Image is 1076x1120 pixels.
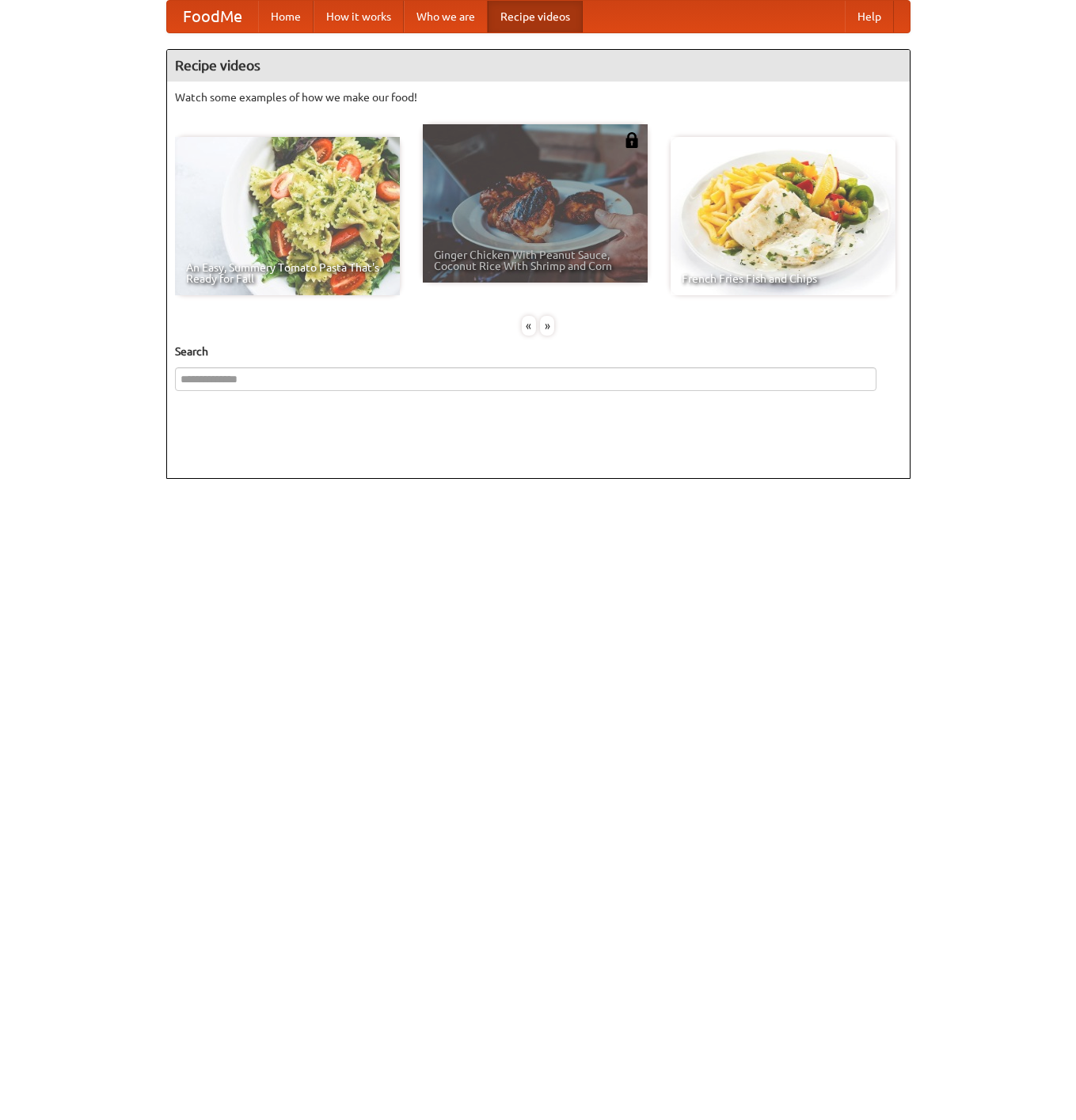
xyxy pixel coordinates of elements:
p: Watch some examples of how we make our food! [175,89,902,105]
a: French Fries Fish and Chips [671,137,895,295]
a: An Easy, Summery Tomato Pasta That's Ready for Fall [175,137,400,295]
a: Who we are [404,1,488,32]
a: How it works [314,1,404,32]
a: FoodMe [167,1,258,32]
a: Help [845,1,894,32]
span: An Easy, Summery Tomato Pasta That's Ready for Fall [186,262,389,284]
span: French Fries Fish and Chips [682,273,884,284]
div: « [522,316,536,336]
img: 483408.png [624,132,640,148]
div: » [540,316,554,336]
h5: Search [175,344,902,359]
a: Home [258,1,314,32]
h4: Recipe videos [167,50,910,82]
a: Recipe videos [488,1,583,32]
